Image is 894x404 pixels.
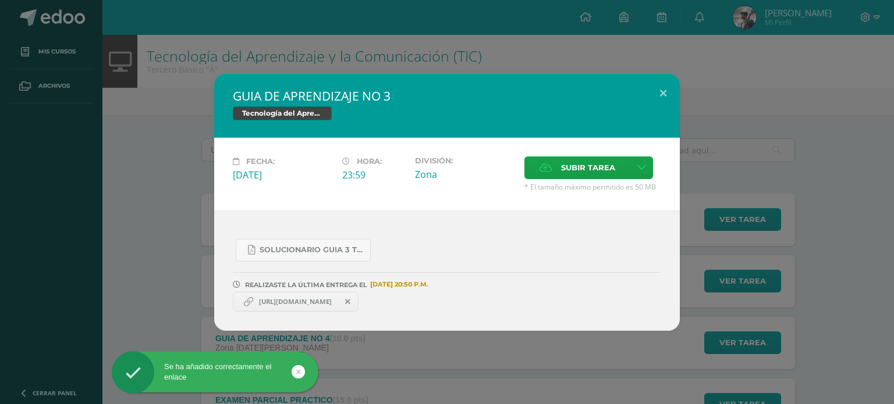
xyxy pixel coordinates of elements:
a: SOLUCIONARIO GUIA 3 TKINTER PYTHON III BASICO PROBLEMAS INTERMEDIOS.pdf [236,239,371,262]
div: [DATE] [233,169,333,181]
span: Subir tarea [561,157,615,178]
span: * El tamaño máximo permitido es 50 MB [524,182,661,192]
span: Remover entrega [338,295,358,308]
div: 23:59 [342,169,406,181]
span: REALIZASTE LA ÚLTIMA ENTREGA EL [245,281,367,289]
span: [URL][DOMAIN_NAME] [253,297,338,306]
span: Hora: [357,157,382,166]
h2: GUIA DE APRENDIZAJE NO 3 [233,88,661,104]
div: Se ha añadido correctamente el enlace [112,362,318,382]
a: https://youtu.be/If5piO8yVtA [233,292,359,312]
button: Close (Esc) [647,74,680,113]
span: Tecnología del Aprendizaje y la Comunicación (TIC) [233,106,332,120]
span: Fecha: [246,157,275,166]
div: Zona [415,168,515,181]
label: División: [415,156,515,165]
span: SOLUCIONARIO GUIA 3 TKINTER PYTHON III BASICO PROBLEMAS INTERMEDIOS.pdf [260,245,364,255]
